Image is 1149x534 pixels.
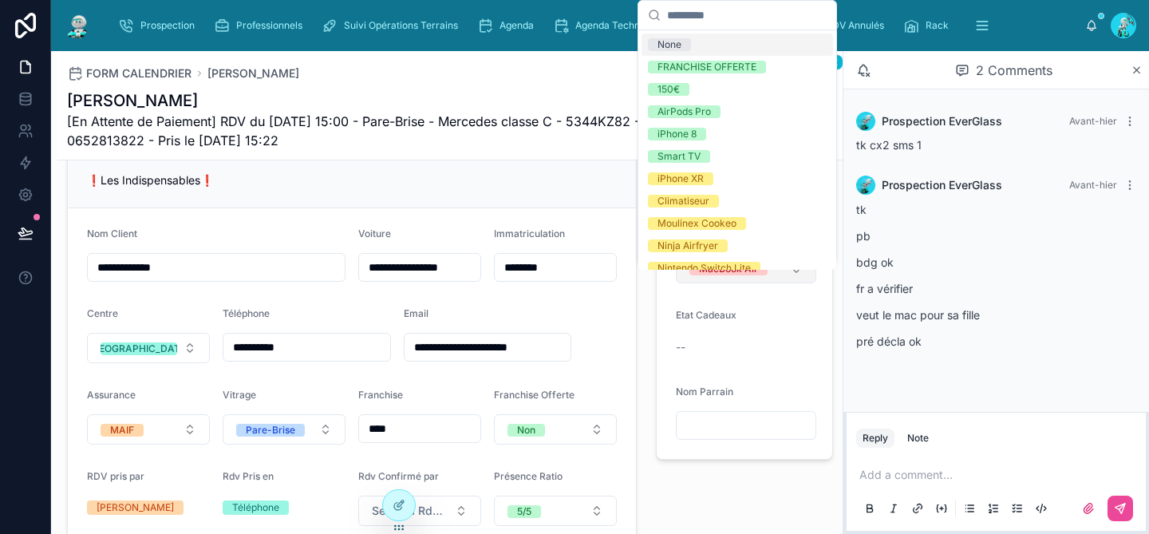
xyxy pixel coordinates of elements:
[372,503,448,519] span: Select a Rdv Confirmé par
[472,11,545,40] a: Agenda
[89,342,190,355] div: [GEOGRAPHIC_DATA]
[87,307,118,319] span: Centre
[856,307,1136,323] p: veut le mac pour sa fille
[67,65,191,81] a: FORM CALENDRIER
[317,11,469,40] a: Suivi Opérations Terrains
[676,339,685,355] span: --
[358,227,391,239] span: Voiture
[856,254,1136,271] p: bdg ok
[1069,179,1117,191] span: Avant-hier
[657,83,680,96] div: 150€
[344,19,458,32] span: Suivi Opérations Terrains
[64,13,93,38] img: App logo
[657,262,751,275] div: Nintendo Switch Lite
[575,19,661,32] span: Agenda Technicien
[232,500,279,515] div: Téléphone
[110,424,134,437] div: MAIF
[105,8,1085,43] div: scrollable content
[548,11,673,40] a: Agenda Technicien
[826,19,884,32] span: RDV Annulés
[856,429,894,448] button: Reply
[517,505,531,518] div: 5/5
[907,432,929,445] div: Note
[657,239,718,252] div: Ninja Airfryer
[494,496,617,526] button: Select Button
[856,138,922,152] span: tk cx2 sms 1
[901,429,935,448] button: Note
[898,11,960,40] a: Rack
[87,389,136,401] span: Assurance
[676,309,736,321] span: Etat Cadeaux
[87,173,214,187] span: ❗Les Indispensables❗
[236,19,302,32] span: Professionnels
[67,112,713,150] span: [En Attente de Paiement] RDV du [DATE] 15:00 - Pare-Brise - Mercedes classe C - 5344KZ82 - MAIF -...
[358,389,403,401] span: Franchise
[657,38,681,51] div: None
[207,65,299,81] a: [PERSON_NAME]
[223,414,345,445] button: Select Button
[67,89,713,112] h1: [PERSON_NAME]
[494,414,617,445] button: Select Button
[113,11,206,40] a: Prospection
[517,424,535,437] div: Non
[1069,115,1117,127] span: Avant-hier
[657,105,711,118] div: AirPods Pro
[87,470,144,482] span: RDV pris par
[246,424,295,437] div: Pare-Brise
[209,11,314,40] a: Professionnels
[657,217,736,230] div: Moulinex Cookeo
[87,333,210,363] button: Select Button
[358,470,439,482] span: Rdv Confirmé par
[638,30,836,270] div: Suggestions
[97,500,174,515] div: [PERSON_NAME]
[657,128,697,140] div: iPhone 8
[676,386,733,398] span: Nom Parrain
[494,470,563,482] span: Présence Ratio
[657,172,704,185] div: iPhone XR
[856,333,1136,350] p: pré décla ok
[223,470,274,482] span: Rdv Pris en
[494,227,565,239] span: Immatriculation
[657,195,709,208] div: Climatiseur
[926,19,949,32] span: Rack
[86,65,191,81] span: FORM CALENDRIER
[358,496,481,526] button: Select Button
[499,19,534,32] span: Agenda
[882,113,1002,129] span: Prospection EverGlass
[856,201,1136,218] p: tk
[494,389,574,401] span: Franchise Offerte
[799,11,895,40] a: RDV Annulés
[404,307,428,319] span: Email
[223,389,256,401] span: Vitrage
[657,150,701,163] div: Smart TV
[856,227,1136,244] p: pb
[657,61,756,73] div: FRANCHISE OFFERTE
[87,414,210,445] button: Select Button
[882,177,1002,193] span: Prospection EverGlass
[140,19,195,32] span: Prospection
[976,61,1052,80] span: 2 Comments
[87,227,137,239] span: Nom Client
[856,280,1136,297] p: fr a vérifier
[223,307,270,319] span: Téléphone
